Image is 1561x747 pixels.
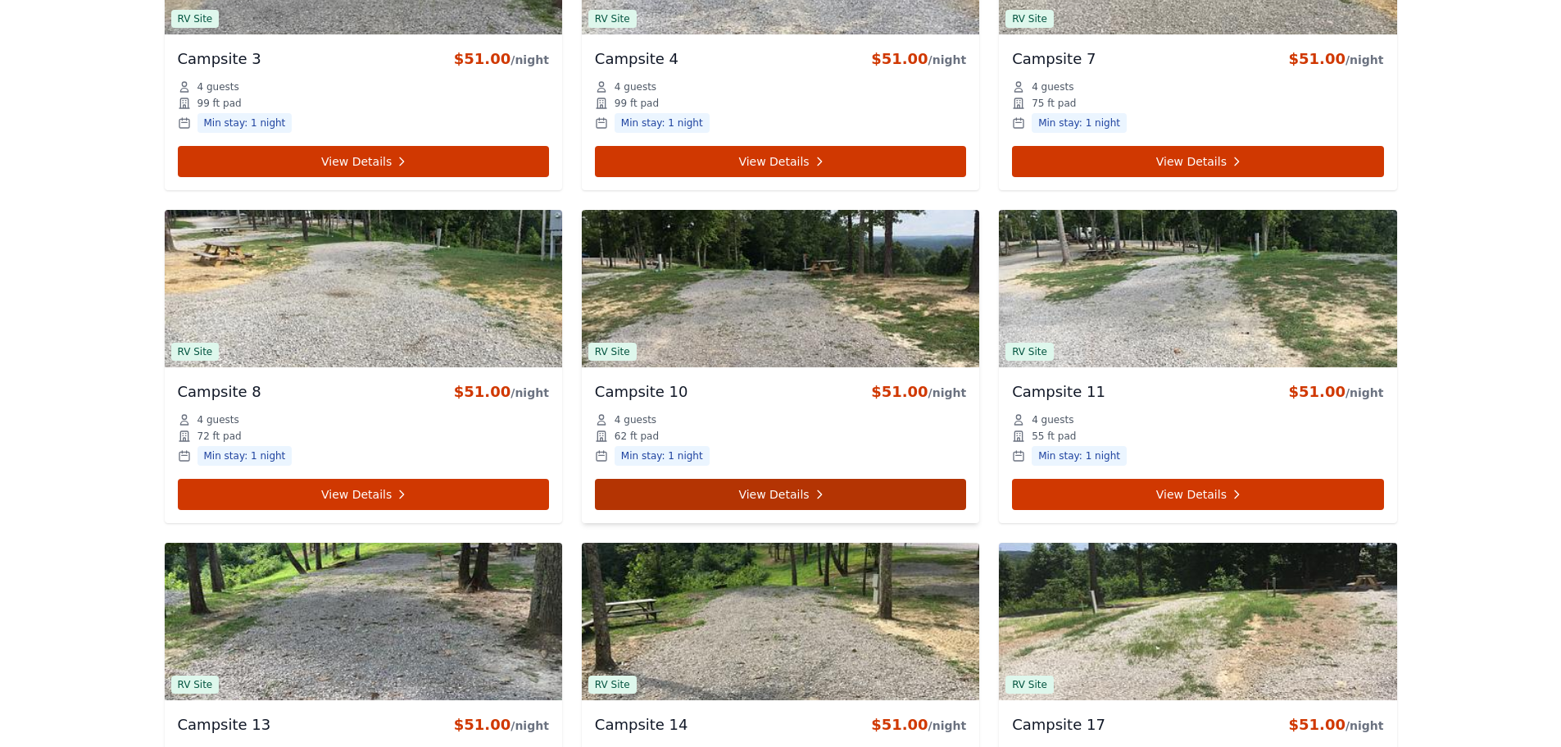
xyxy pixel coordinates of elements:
[582,543,979,700] img: Campsite 14
[1012,713,1105,736] h3: Campsite 17
[1288,713,1383,736] div: $51.00
[588,343,637,361] span: RV Site
[1345,386,1384,399] span: /night
[1032,413,1073,426] span: 4 guests
[178,146,549,177] a: View Details
[454,380,549,403] div: $51.00
[197,97,242,110] span: 99 ft pad
[1288,48,1383,71] div: $51.00
[197,446,293,466] span: Min stay: 1 night
[999,210,1396,367] img: Campsite 11
[928,53,967,66] span: /night
[615,413,656,426] span: 4 guests
[595,479,966,510] a: View Details
[165,543,562,700] img: Campsite 13
[511,53,549,66] span: /night
[1032,430,1076,443] span: 55 ft pad
[178,479,549,510] a: View Details
[178,380,261,403] h3: Campsite 8
[871,48,966,71] div: $51.00
[165,210,562,367] img: Campsite 8
[582,210,979,367] img: Campsite 10
[999,543,1396,700] img: Campsite 17
[178,713,271,736] h3: Campsite 13
[871,713,966,736] div: $51.00
[1012,479,1383,510] a: View Details
[1012,380,1105,403] h3: Campsite 11
[171,343,220,361] span: RV Site
[588,676,637,694] span: RV Site
[595,48,678,71] h3: Campsite 4
[595,380,688,403] h3: Campsite 10
[928,386,967,399] span: /night
[1012,146,1383,177] a: View Details
[1345,719,1384,732] span: /night
[171,10,220,28] span: RV Site
[615,446,710,466] span: Min stay: 1 night
[615,430,659,443] span: 62 ft pad
[1345,53,1384,66] span: /night
[197,80,239,93] span: 4 guests
[1032,113,1127,133] span: Min stay: 1 night
[1032,97,1076,110] span: 75 ft pad
[1032,80,1073,93] span: 4 guests
[615,80,656,93] span: 4 guests
[595,146,966,177] a: View Details
[197,113,293,133] span: Min stay: 1 night
[1005,343,1054,361] span: RV Site
[454,713,549,736] div: $51.00
[1005,10,1054,28] span: RV Site
[1005,676,1054,694] span: RV Site
[615,113,710,133] span: Min stay: 1 night
[454,48,549,71] div: $51.00
[1012,48,1096,71] h3: Campsite 7
[595,713,688,736] h3: Campsite 14
[197,413,239,426] span: 4 guests
[1032,446,1127,466] span: Min stay: 1 night
[1288,380,1383,403] div: $51.00
[588,10,637,28] span: RV Site
[511,386,549,399] span: /night
[615,97,659,110] span: 99 ft pad
[928,719,967,732] span: /night
[871,380,966,403] div: $51.00
[178,48,261,71] h3: Campsite 3
[511,719,549,732] span: /night
[197,430,242,443] span: 72 ft pad
[171,676,220,694] span: RV Site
